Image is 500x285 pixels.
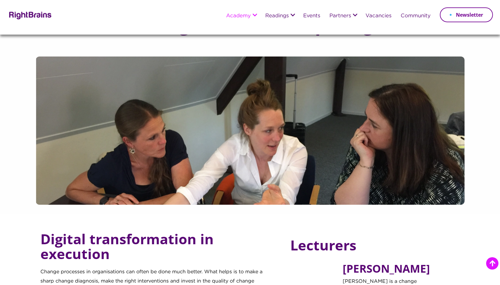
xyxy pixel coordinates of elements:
[343,262,433,277] h5: [PERSON_NAME]
[226,13,251,19] a: Academy
[366,13,391,19] a: Vacancies
[290,232,448,259] h4: Lecturers
[265,13,289,19] a: Readings
[7,10,52,19] img: Rightbrains
[401,13,431,19] a: Community
[329,13,351,19] a: Partners
[440,7,493,22] a: Newsletter
[40,232,270,267] h4: Digital transformation in execution
[303,13,320,19] a: Events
